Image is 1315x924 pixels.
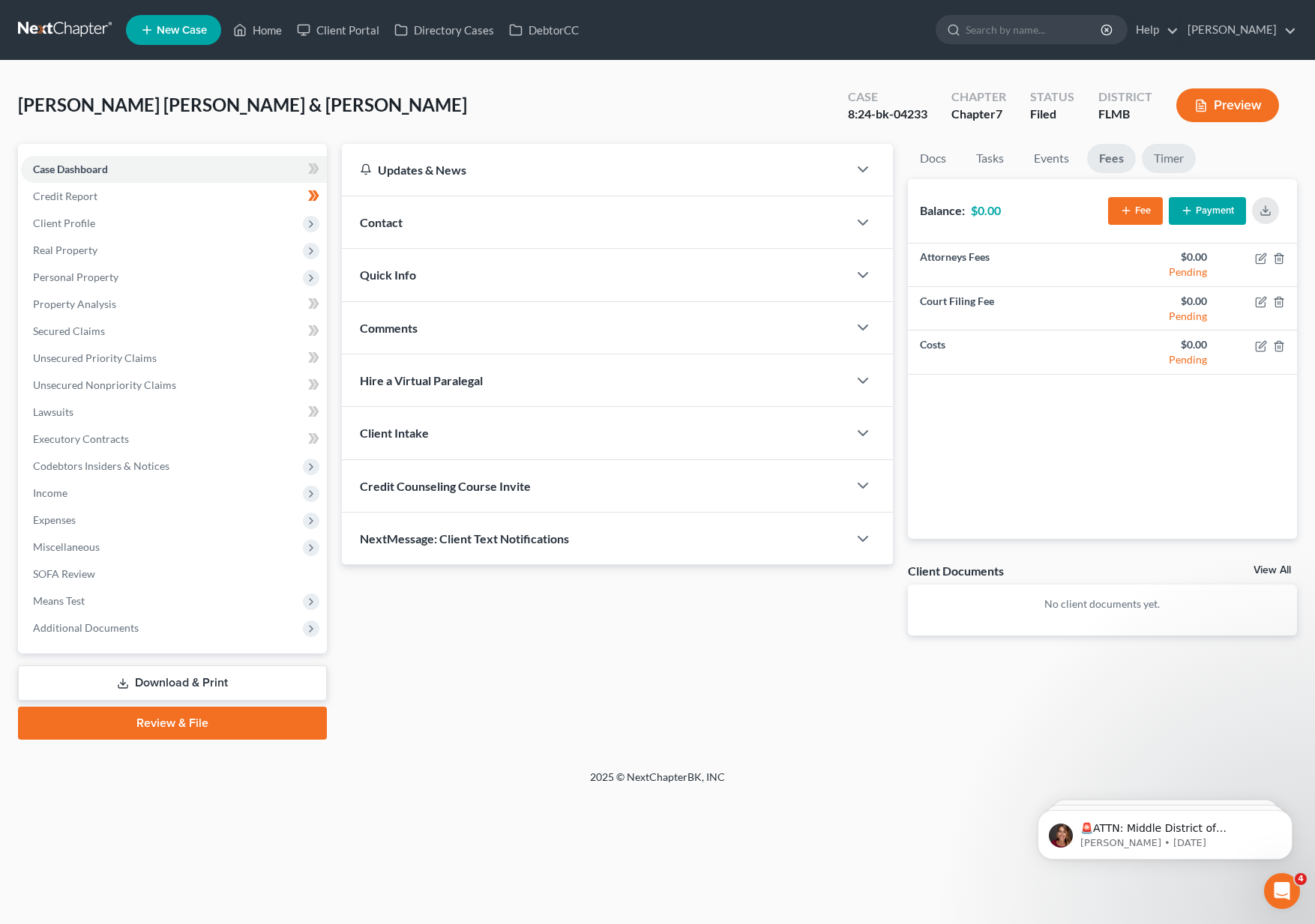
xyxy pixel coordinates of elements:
a: Unsecured Nonpriority Claims [21,372,327,399]
a: Timer [1142,144,1196,173]
div: FLMB [1098,106,1152,123]
a: Case Dashboard [21,156,327,183]
input: Search by name... [966,16,1103,43]
strong: $0.00 [971,203,1001,217]
a: Property Analysis [21,291,327,318]
span: Codebtors Insiders & Notices [33,459,169,472]
a: Docs [908,144,958,173]
a: Events [1022,144,1081,173]
div: Filed [1030,106,1074,123]
span: Lawsuits [33,405,73,418]
span: [PERSON_NAME] [PERSON_NAME] & [PERSON_NAME] [18,94,467,115]
div: $0.00 [1114,294,1207,309]
span: Expenses [33,513,76,526]
a: Credit Report [21,183,327,210]
td: Court Filing Fee [908,287,1103,330]
td: Costs [908,330,1103,374]
iframe: Intercom live chat [1264,873,1300,909]
a: Download & Print [18,665,327,701]
div: Chapter [951,106,1006,123]
a: DebtorCC [502,16,586,43]
span: Miscellaneous [33,540,100,553]
a: Lawsuits [21,399,327,426]
div: $0.00 [1114,250,1207,265]
a: Client Portal [289,16,387,43]
a: SOFA Review [21,561,327,588]
p: No client documents yet. [920,597,1285,612]
span: Comments [360,321,418,335]
button: Payment [1169,197,1246,225]
span: Credit Counseling Course Invite [360,479,531,493]
a: Home [226,16,289,43]
span: Quick Info [360,268,416,282]
div: Client Documents [908,563,1004,579]
a: [PERSON_NAME] [1180,16,1296,43]
button: Preview [1176,88,1279,122]
div: Case [848,88,927,106]
div: 8:24-bk-04233 [848,106,927,123]
span: Secured Claims [33,324,105,337]
span: New Case [157,25,207,36]
span: Additional Documents [33,621,139,634]
span: Hire a Virtual Paralegal [360,373,483,387]
span: Credit Report [33,190,97,202]
span: Unsecured Priority Claims [33,351,157,364]
a: Help [1128,16,1179,43]
div: Chapter [951,88,1006,106]
div: Pending [1114,309,1207,324]
a: Secured Claims [21,318,327,345]
a: Fees [1087,144,1136,173]
a: Tasks [964,144,1016,173]
span: SOFA Review [33,567,95,580]
div: District [1098,88,1152,106]
span: Case Dashboard [33,163,108,175]
a: Executory Contracts [21,426,327,453]
span: Real Property [33,244,97,256]
strong: Balance: [920,203,965,217]
span: Client Profile [33,217,95,229]
a: Review & File [18,707,327,740]
a: View All [1254,565,1291,576]
span: Client Intake [360,426,429,440]
span: Unsecured Nonpriority Claims [33,378,176,391]
div: Pending [1114,352,1207,367]
a: Directory Cases [387,16,502,43]
span: Income [33,486,67,499]
span: Contact [360,215,403,229]
td: Attorneys Fees [908,244,1103,287]
span: Property Analysis [33,298,116,310]
div: Status [1030,88,1074,106]
div: $0.00 [1114,337,1207,352]
a: Unsecured Priority Claims [21,345,327,372]
span: Personal Property [33,271,118,283]
div: Updates & News [360,162,830,178]
span: 7 [996,106,1002,121]
div: Pending [1114,265,1207,280]
span: 4 [1295,873,1307,885]
span: Means Test [33,594,85,607]
span: NextMessage: Client Text Notifications [360,531,569,546]
span: Executory Contracts [33,432,129,445]
div: 2025 © NextChapterBK, INC [230,770,1085,797]
button: Fee [1108,197,1163,225]
iframe: Intercom notifications message [1015,779,1315,884]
